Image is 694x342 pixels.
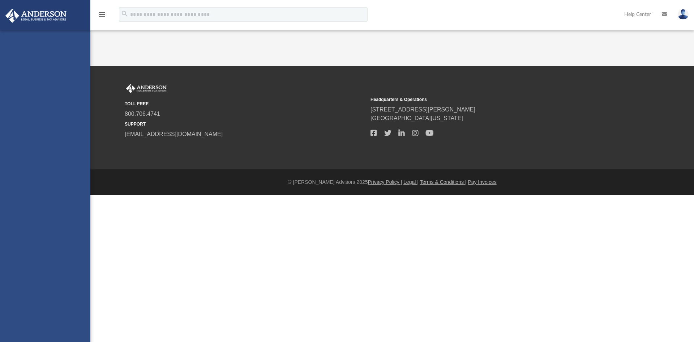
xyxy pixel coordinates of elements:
div: © [PERSON_NAME] Advisors 2025 [90,178,694,186]
small: SUPPORT [125,121,365,127]
a: Privacy Policy | [368,179,402,185]
img: Anderson Advisors Platinum Portal [125,84,168,93]
a: 800.706.4741 [125,111,160,117]
i: menu [98,10,106,19]
a: [GEOGRAPHIC_DATA][US_STATE] [370,115,463,121]
a: menu [98,14,106,19]
small: Headquarters & Operations [370,96,611,103]
a: Pay Invoices [468,179,496,185]
a: Legal | [403,179,419,185]
a: Terms & Conditions | [420,179,467,185]
small: TOLL FREE [125,101,365,107]
img: Anderson Advisors Platinum Portal [3,9,69,23]
a: [STREET_ADDRESS][PERSON_NAME] [370,106,475,113]
a: [EMAIL_ADDRESS][DOMAIN_NAME] [125,131,223,137]
img: User Pic [678,9,689,20]
i: search [121,10,129,18]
